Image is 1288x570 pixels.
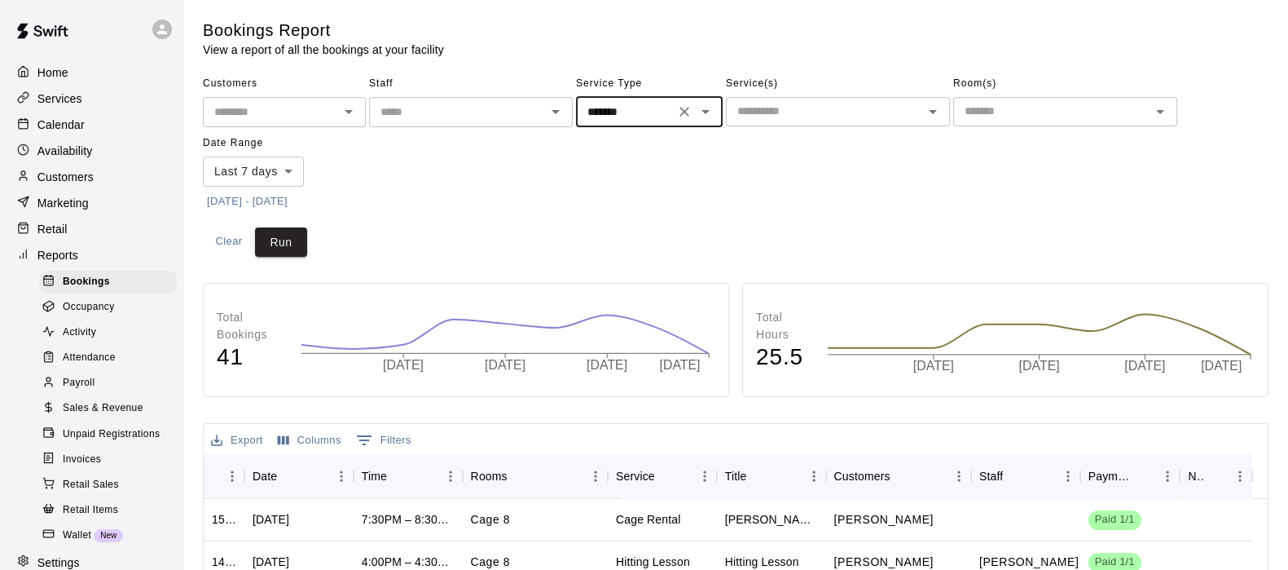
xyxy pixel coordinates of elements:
button: Sort [387,465,410,488]
tspan: [DATE] [384,358,424,372]
div: Invoices [39,448,177,471]
a: Bookings [39,269,183,294]
div: Payment [1088,453,1133,499]
p: Total Hours [756,309,811,343]
a: Unpaid Registrations [39,422,183,447]
div: Notes [1188,453,1205,499]
div: Customers [834,453,890,499]
div: 7:30PM – 8:30PM [362,511,455,528]
button: Clear [203,228,255,258]
span: Staff [369,71,573,97]
button: Sort [212,465,235,488]
span: Bookings [63,274,110,290]
button: Sort [890,465,913,488]
button: Menu [220,464,244,488]
span: Occupancy [63,299,115,316]
button: Open [694,100,717,123]
button: Menu [438,464,463,488]
a: Payroll [39,371,183,396]
a: Invoices [39,447,183,472]
span: Retail Sales [63,477,119,493]
div: Title [717,453,826,499]
p: Retail [37,221,68,237]
button: Menu [947,464,971,488]
a: Services [13,86,170,111]
tspan: [DATE] [1018,359,1059,373]
div: Bookings [39,271,177,294]
div: Time [362,453,387,499]
div: Activity [39,321,177,344]
div: Retail Sales [39,474,177,497]
div: 1497974 [212,554,236,570]
div: Service [608,453,717,499]
p: Total Bookings [217,309,284,343]
div: Customers [826,453,971,499]
button: Sort [277,465,300,488]
div: Last 7 days [203,157,304,187]
p: View a report of all the bookings at your facility [203,42,444,58]
span: Service Type [576,71,723,97]
a: Reports [13,243,170,267]
a: Calendar [13,113,170,137]
div: Hitting Lesson [725,554,799,570]
button: Sort [1205,465,1228,488]
span: Unpaid Registrations [63,426,160,443]
a: Occupancy [39,294,183,320]
tspan: [DATE] [662,358,702,372]
h4: 41 [217,343,284,372]
button: Open [337,100,360,123]
div: Thu, Oct 09, 2025 [253,511,289,528]
div: Date [253,453,277,499]
button: Export [207,428,267,453]
div: Sales & Revenue [39,397,177,420]
div: Wed, Oct 08, 2025 [253,554,289,570]
span: Wallet [63,528,91,544]
a: Marketing [13,191,170,215]
button: Show filters [352,427,415,453]
button: Open [921,100,944,123]
a: Customers [13,165,170,189]
tspan: [DATE] [588,358,629,372]
a: Retail Items [39,497,183,523]
div: Cage Rental [616,511,680,528]
button: Sort [655,465,678,488]
a: WalletNew [39,523,183,548]
button: Menu [583,464,608,488]
div: Payroll [39,372,177,395]
p: Cage 8 [471,511,511,528]
span: Activity [63,325,96,341]
p: Rilee Love [834,511,934,528]
span: Date Range [203,130,345,157]
tspan: [DATE] [486,358,526,372]
div: ID [204,453,244,499]
div: Service [616,453,655,499]
span: Payroll [63,375,95,391]
p: Availability [37,143,93,159]
h5: Bookings Report [203,20,444,42]
button: Run [255,228,307,258]
div: Staff [979,453,1003,499]
button: [DATE] - [DATE] [203,189,292,214]
span: Paid 1/1 [1088,512,1141,528]
div: Retail Items [39,499,177,522]
p: Customers [37,169,94,185]
tspan: [DATE] [912,359,953,373]
span: Customers [203,71,366,97]
span: Paid 1/1 [1088,555,1141,570]
button: Select columns [274,428,345,453]
a: Home [13,60,170,85]
button: Sort [508,465,530,488]
button: Menu [1155,464,1180,488]
div: Time [354,453,463,499]
p: Reports [37,247,78,263]
button: Open [544,100,567,123]
div: Staff [971,453,1080,499]
button: Open [1149,100,1172,123]
div: Date [244,453,354,499]
a: Activity [39,320,183,346]
div: Payment [1080,453,1180,499]
span: Sales & Revenue [63,400,143,417]
div: Notes [1180,453,1252,499]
